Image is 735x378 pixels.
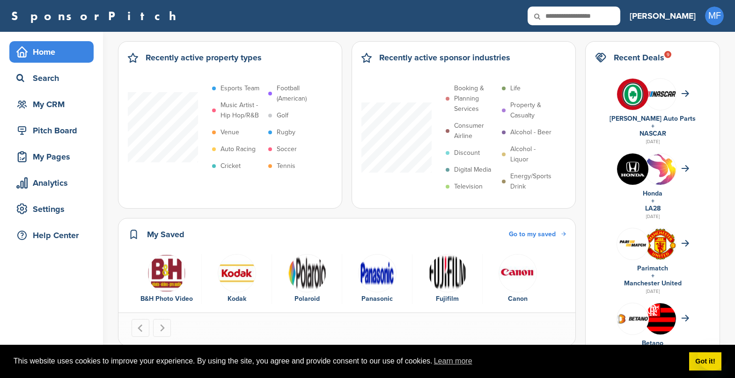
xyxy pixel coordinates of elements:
[9,94,94,115] a: My CRM
[499,254,537,292] img: Data
[14,70,94,87] div: Search
[614,51,664,64] h2: Recent Deals
[220,127,239,138] p: Venue
[595,212,710,221] div: [DATE]
[617,313,648,324] img: Betano
[639,130,666,138] a: NASCAR
[220,144,256,154] p: Auto Racing
[206,254,267,305] a: Data Kodak
[147,228,184,241] h2: My Saved
[132,254,202,305] div: 1 of 6
[705,7,724,25] span: MF
[454,121,497,141] p: Consumer Airline
[347,254,407,305] a: Data Panasonic
[617,153,648,185] img: Kln5su0v 400x400
[645,303,676,342] img: Data?1415807839
[277,127,295,138] p: Rugby
[14,354,682,368] span: This website uses cookies to improve your experience. By using the site, you agree and provide co...
[9,198,94,220] a: Settings
[617,238,648,249] img: Screen shot 2018 07 10 at 12.33.29 pm
[595,287,710,296] div: [DATE]
[630,9,696,22] h3: [PERSON_NAME]
[483,254,553,305] div: 6 of 6
[146,51,262,64] h2: Recently active property types
[510,144,553,165] p: Alcohol - Liquor
[202,254,272,305] div: 2 of 6
[698,341,728,371] iframe: Button to launch messaging window
[358,254,397,292] img: Data
[454,148,480,158] p: Discount
[454,83,497,114] p: Booking & Planning Services
[136,294,197,304] div: B&H Photo Video
[642,339,663,347] a: Betano
[277,294,337,304] div: Polaroid
[510,100,553,121] p: Property & Casualty
[454,182,483,192] p: Television
[417,294,478,304] div: Fujifilm
[651,272,654,280] a: +
[220,100,264,121] p: Music Artist - Hip Hop/R&B
[412,254,483,305] div: 5 of 6
[14,201,94,218] div: Settings
[433,354,474,368] a: learn more about cookies
[9,146,94,167] a: My Pages
[624,279,682,287] a: Manchester United
[510,83,521,94] p: Life
[14,122,94,139] div: Pitch Board
[630,6,696,26] a: [PERSON_NAME]
[637,264,668,272] a: Parimatch
[136,254,197,305] a: Bhlogo B&H Photo Video
[277,110,288,121] p: Golf
[153,319,171,337] button: Next slide
[277,254,337,305] a: Data Polaroid
[487,254,548,305] a: Data Canon
[14,174,94,191] div: Analytics
[288,254,326,292] img: Data
[9,225,94,246] a: Help Center
[664,51,671,58] div: 9
[132,319,149,337] button: Go to last slide
[509,230,556,238] span: Go to my saved
[610,115,696,123] a: [PERSON_NAME] Auto Parts
[651,122,654,130] a: +
[272,254,342,305] div: 3 of 6
[689,352,721,371] a: dismiss cookie message
[645,91,676,97] img: 7569886e 0a8b 4460 bc64 d028672dde70
[487,294,548,304] div: Canon
[617,79,648,110] img: V7vhzcmg 400x400
[342,254,412,305] div: 4 of 6
[9,41,94,63] a: Home
[220,83,259,94] p: Esports Team
[9,172,94,194] a: Analytics
[595,138,710,146] div: [DATE]
[651,197,654,205] a: +
[14,148,94,165] div: My Pages
[220,161,241,171] p: Cricket
[147,254,186,292] img: Bhlogo
[11,10,182,22] a: SponsorPitch
[9,67,94,89] a: Search
[428,254,467,292] img: Data
[510,127,551,138] p: Alcohol - Beer
[277,144,297,154] p: Soccer
[218,254,256,292] img: Data
[277,161,295,171] p: Tennis
[454,165,491,175] p: Digital Media
[347,294,407,304] div: Panasonic
[14,96,94,113] div: My CRM
[645,153,676,209] img: La 2028 olympics logo
[645,204,661,212] a: LA28
[510,171,553,192] p: Energy/Sports Drink
[277,83,320,104] p: Football (American)
[417,254,478,305] a: Data Fujifilm
[645,228,676,260] img: Open uri20141112 64162 1lb1st5?1415809441
[379,51,510,64] h2: Recently active sponsor industries
[14,44,94,60] div: Home
[509,229,566,240] a: Go to my saved
[206,294,267,304] div: Kodak
[14,227,94,244] div: Help Center
[643,189,662,197] a: Honda
[9,120,94,141] a: Pitch Board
